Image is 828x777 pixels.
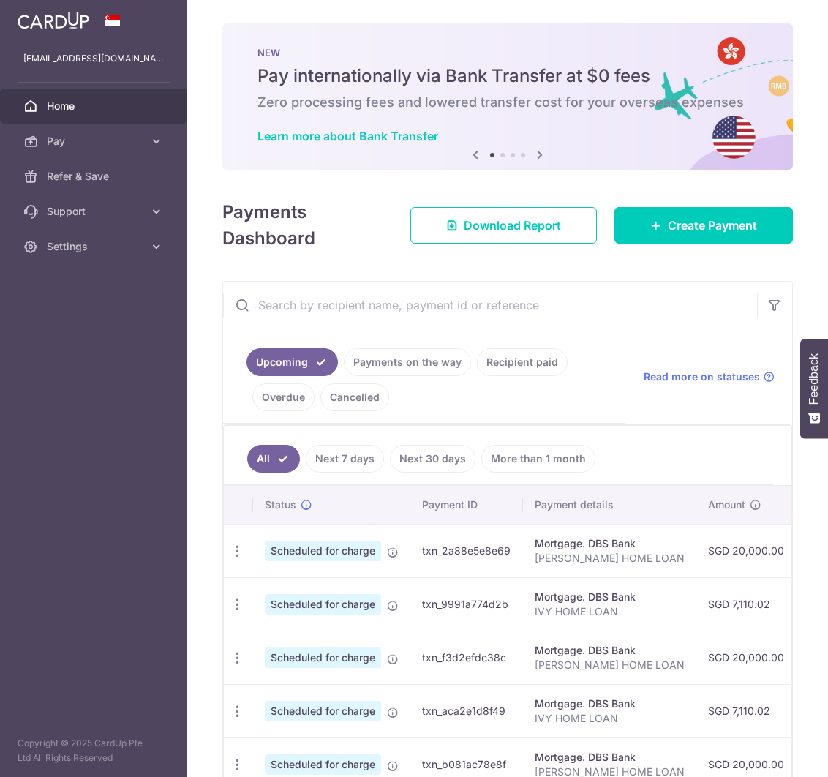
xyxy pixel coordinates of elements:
img: Bank transfer banner [222,23,793,170]
span: Download Report [464,217,561,234]
span: Amount [708,498,745,512]
a: Read more on statuses [644,369,775,384]
p: [PERSON_NAME] HOME LOAN [535,551,685,566]
td: txn_aca2e1d8f49 [410,684,523,737]
a: Learn more about Bank Transfer [257,129,438,143]
span: Scheduled for charge [265,647,381,668]
span: Scheduled for charge [265,594,381,615]
p: [EMAIL_ADDRESS][DOMAIN_NAME] [23,51,164,66]
th: Payment details [523,486,696,524]
td: txn_f3d2efdc38c [410,631,523,684]
span: Scheduled for charge [265,541,381,561]
a: Next 30 days [390,445,475,473]
span: Support [47,204,143,219]
span: Status [265,498,296,512]
th: Payment ID [410,486,523,524]
span: Scheduled for charge [265,701,381,721]
div: Mortgage. DBS Bank [535,697,685,711]
span: Home [47,99,143,113]
p: NEW [257,47,758,59]
p: IVY HOME LOAN [535,711,685,726]
a: All [247,445,300,473]
span: Settings [47,239,143,254]
h4: Payments Dashboard [222,199,384,252]
span: Refer & Save [47,169,143,184]
button: Feedback - Show survey [800,339,828,438]
td: txn_9991a774d2b [410,577,523,631]
a: Overdue [252,383,315,411]
a: Recipient paid [477,348,568,376]
span: Create Payment [668,217,757,234]
a: Payments on the way [344,348,471,376]
span: Scheduled for charge [265,754,381,775]
div: Mortgage. DBS Bank [535,590,685,604]
div: Mortgage. DBS Bank [535,643,685,658]
p: [PERSON_NAME] HOME LOAN [535,658,685,672]
a: Create Payment [614,207,793,244]
td: SGD 7,110.02 [696,684,796,737]
a: More than 1 month [481,445,595,473]
span: Feedback [808,353,821,405]
img: CardUp [18,12,89,29]
a: Upcoming [246,348,338,376]
input: Search by recipient name, payment id or reference [223,282,757,329]
td: txn_2a88e5e8e69 [410,524,523,577]
td: SGD 20,000.00 [696,631,796,684]
span: Read more on statuses [644,369,760,384]
a: Next 7 days [306,445,384,473]
div: Mortgage. DBS Bank [535,536,685,551]
span: Pay [47,134,143,149]
h6: Zero processing fees and lowered transfer cost for your overseas expenses [257,94,758,111]
a: Download Report [410,207,597,244]
a: Cancelled [320,383,389,411]
div: Mortgage. DBS Bank [535,750,685,765]
p: IVY HOME LOAN [535,604,685,619]
td: SGD 20,000.00 [696,524,796,577]
td: SGD 7,110.02 [696,577,796,631]
h5: Pay internationally via Bank Transfer at $0 fees [257,64,758,88]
